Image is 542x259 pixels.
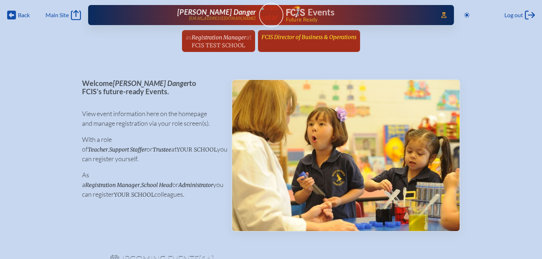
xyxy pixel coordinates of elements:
[259,3,283,27] a: User Avatar
[141,182,172,188] span: School Head
[189,16,256,21] p: [EMAIL_ADDRESS][DOMAIN_NAME]
[177,146,217,153] span: your school
[262,34,356,40] span: FCIS Director of Business & Operations
[186,33,192,41] span: as
[192,42,245,49] span: FCIS Test School
[153,146,171,153] span: Trustee
[111,8,256,22] a: [PERSON_NAME] Danger[EMAIL_ADDRESS][DOMAIN_NAME]
[177,8,256,16] span: [PERSON_NAME] Danger
[85,182,140,188] span: Registration Manager
[109,146,147,153] span: Support Staffer
[504,11,523,19] span: Log out
[45,10,81,20] a: Main Site
[246,33,251,41] span: at
[88,146,108,153] span: Teacher
[286,17,431,22] span: Future Ready
[183,30,254,52] a: asRegistration ManageratFCIS Test School
[45,11,69,19] span: Main Site
[178,182,213,188] span: Administrator
[18,11,30,19] span: Back
[82,109,220,128] p: View event information here on the homepage and manage registration via your role screen(s).
[82,79,220,95] p: Welcome to FCIS’s future-ready Events.
[256,3,286,21] img: User Avatar
[114,191,154,198] span: your school
[113,79,189,87] span: [PERSON_NAME] Danger
[192,34,246,41] span: Registration Manager
[286,6,431,22] div: FCIS Events — Future ready
[82,135,220,164] p: With a role of , or at you can register yourself.
[82,170,220,199] p: As a , or you can register colleagues.
[232,80,460,231] img: Events
[259,30,359,44] a: FCIS Director of Business & Operations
